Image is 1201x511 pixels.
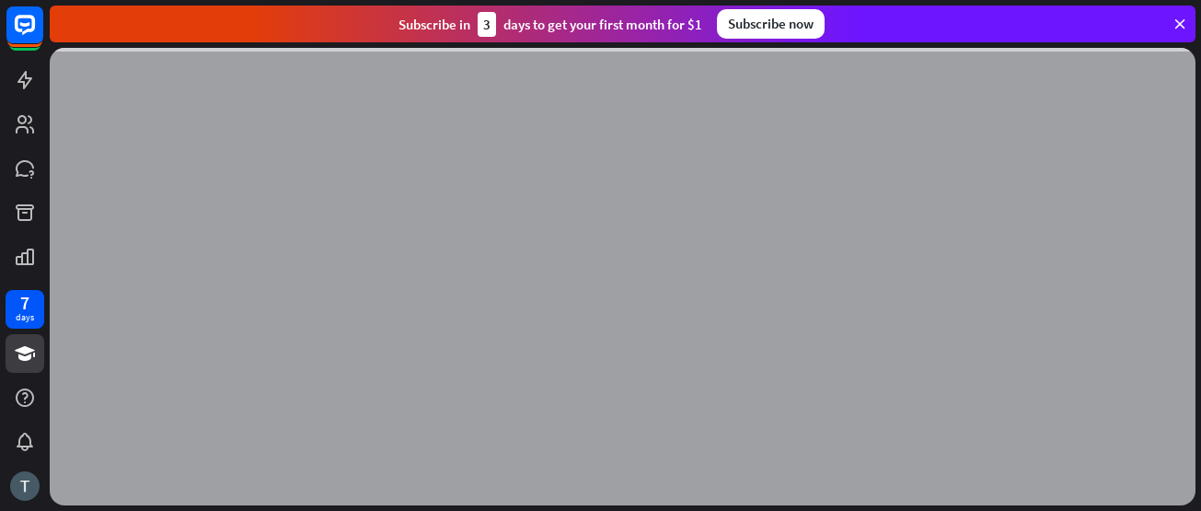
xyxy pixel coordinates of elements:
div: 3 [478,12,496,37]
div: Subscribe now [717,9,825,39]
div: Subscribe in days to get your first month for $1 [398,12,702,37]
div: days [16,311,34,324]
div: 7 [20,295,29,311]
a: 7 days [6,290,44,329]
